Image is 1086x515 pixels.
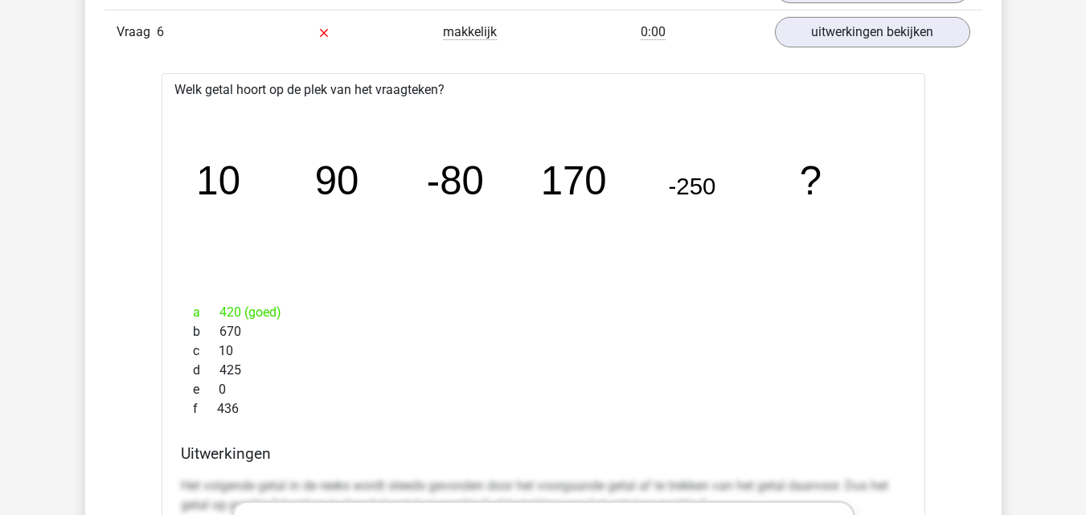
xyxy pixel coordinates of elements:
div: 10 [181,341,906,361]
tspan: 10 [196,159,240,203]
span: a [193,303,219,322]
tspan: -250 [669,174,716,200]
span: c [193,341,219,361]
tspan: -80 [427,159,484,203]
div: 670 [181,322,906,341]
div: 425 [181,361,906,380]
div: 436 [181,399,906,419]
div: 420 (goed) [181,303,906,322]
span: 6 [157,24,164,39]
a: uitwerkingen bekijken [775,17,970,47]
span: Vraag [117,22,157,42]
tspan: 90 [315,159,359,203]
span: makkelijk [443,24,497,40]
span: b [193,322,219,341]
p: Het volgende getal in de reeks wordt steeds gevonden door het voorgaande getal af te trekken van ... [181,476,906,515]
div: 0 [181,380,906,399]
span: f [193,399,217,419]
tspan: ? [801,159,822,203]
span: e [193,380,219,399]
h4: Uitwerkingen [181,444,906,463]
span: d [193,361,219,380]
tspan: 170 [541,159,607,203]
span: 0:00 [641,24,666,40]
